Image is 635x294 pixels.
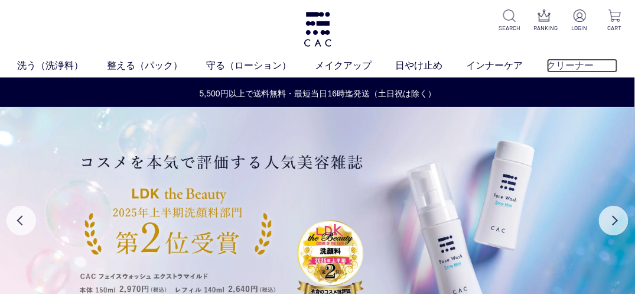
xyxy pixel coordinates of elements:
a: SEARCH [499,9,521,33]
img: logo [302,12,333,47]
p: LOGIN [568,24,591,33]
a: 整える（パック） [108,59,207,73]
a: CART [603,9,626,33]
a: インナーケア [467,59,547,73]
a: 日やけ止め [396,59,467,73]
p: CART [603,24,626,33]
a: メイクアップ [315,59,396,73]
a: RANKING [533,9,556,33]
a: 5,500円以上で送料無料・最短当日16時迄発送（土日祝は除く） [1,88,635,100]
button: Previous [6,206,36,235]
a: LOGIN [568,9,591,33]
p: RANKING [533,24,556,33]
a: 洗う（洗浄料） [18,59,108,73]
a: クリーナー [547,59,618,73]
a: 守る（ローション） [207,59,315,73]
button: Next [599,206,629,235]
p: SEARCH [499,24,521,33]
